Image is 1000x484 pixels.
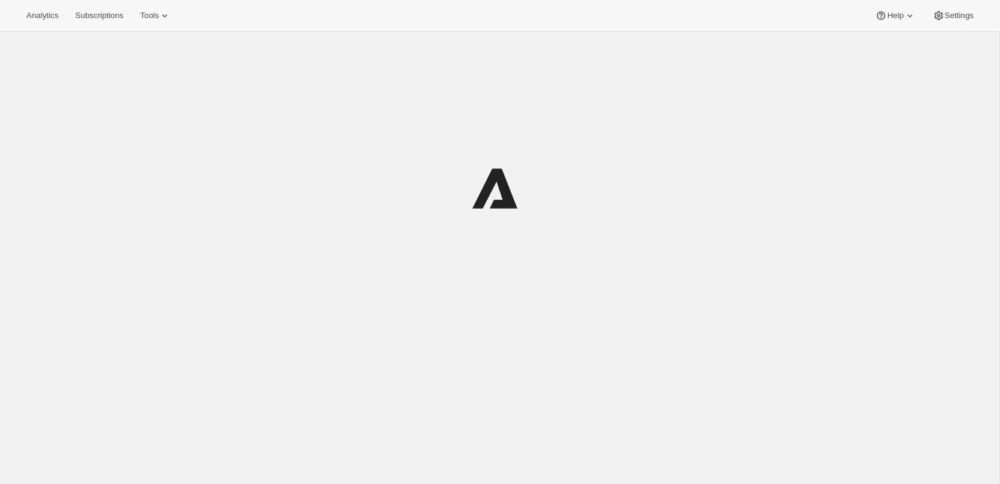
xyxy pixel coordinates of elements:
span: Tools [140,11,159,20]
span: Analytics [26,11,58,20]
button: Tools [133,7,178,24]
span: Help [887,11,903,20]
button: Settings [925,7,981,24]
span: Settings [945,11,974,20]
button: Subscriptions [68,7,130,24]
button: Analytics [19,7,66,24]
span: Subscriptions [75,11,123,20]
button: Help [868,7,922,24]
